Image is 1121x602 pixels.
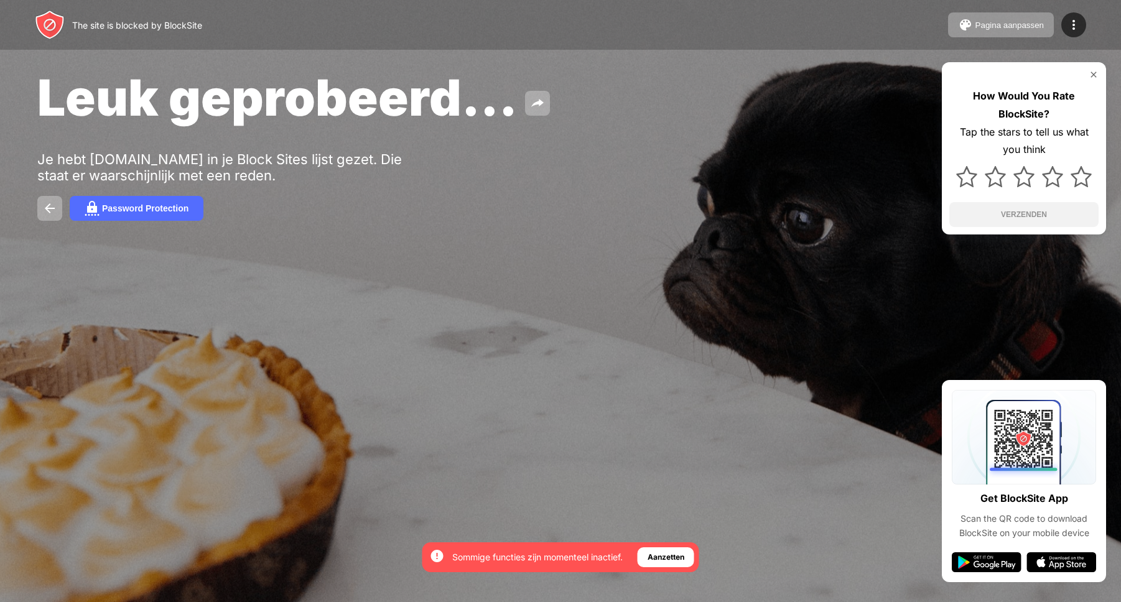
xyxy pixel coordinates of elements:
[952,512,1096,540] div: Scan the QR code to download BlockSite on your mobile device
[949,202,1099,227] button: VERZENDEN
[952,552,1021,572] img: google-play.svg
[102,203,188,213] div: Password Protection
[1026,552,1096,572] img: app-store.svg
[975,21,1044,30] div: Pagina aanpassen
[37,67,518,127] span: Leuk geprobeerd...
[452,551,623,563] div: Sommige functies zijn momenteel inactief.
[949,123,1099,159] div: Tap the stars to tell us what you think
[948,12,1054,37] button: Pagina aanpassen
[949,87,1099,123] div: How Would You Rate BlockSite?
[980,489,1068,507] div: Get BlockSite App
[37,151,422,183] div: Je hebt [DOMAIN_NAME] in je Block Sites lijst gezet. Die staat er waarschijnlijk met een reden.
[430,549,445,563] img: error-circle-white.svg
[42,201,57,216] img: back.svg
[35,10,65,40] img: header-logo.svg
[72,20,202,30] div: The site is blocked by BlockSite
[1042,166,1063,187] img: star.svg
[985,166,1006,187] img: star.svg
[958,17,973,32] img: pallet.svg
[1089,70,1099,80] img: rate-us-close.svg
[70,196,203,221] button: Password Protection
[648,551,684,563] div: Aanzetten
[85,201,100,216] img: password.svg
[1013,166,1035,187] img: star.svg
[530,96,545,111] img: share.svg
[956,166,977,187] img: star.svg
[1066,17,1081,32] img: menu-icon.svg
[952,390,1096,484] img: qrcode.svg
[1071,166,1092,187] img: star.svg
